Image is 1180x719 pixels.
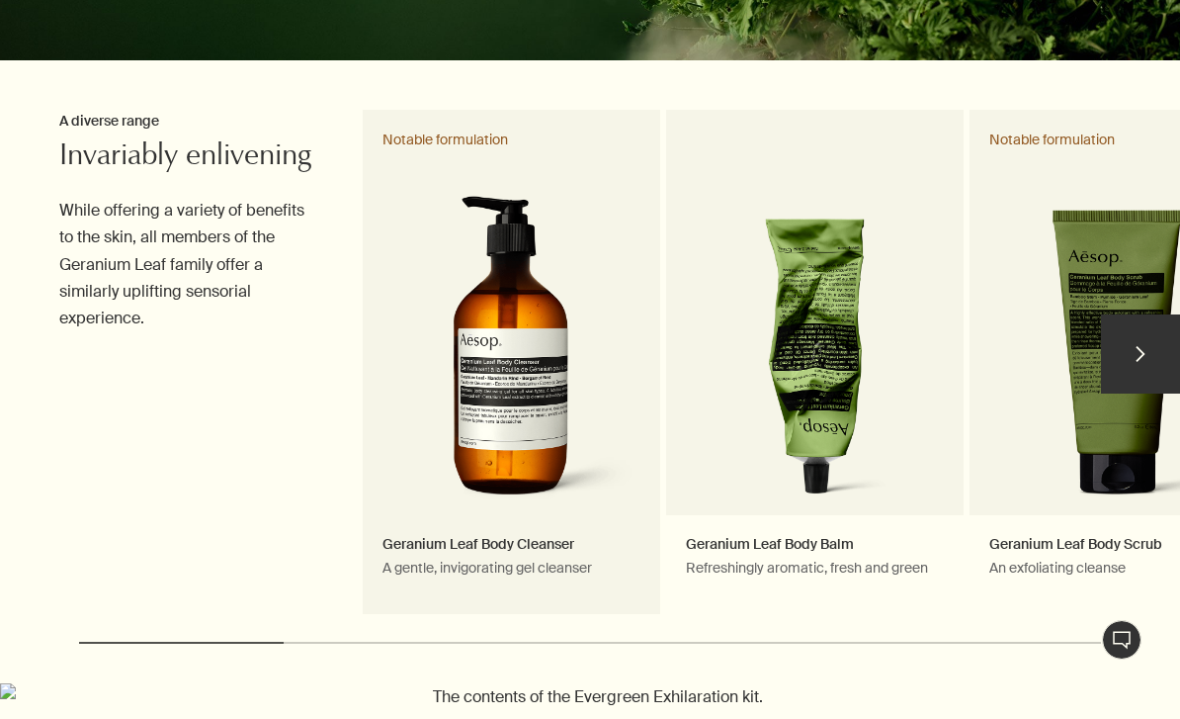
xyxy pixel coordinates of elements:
button: next slide [1101,315,1180,394]
button: Live Assistance [1102,620,1141,660]
h3: A diverse range [59,110,317,134]
a: Geranium Leaf Body CleanserA gentle, invigorating gel cleanserGeranium Leaf Body Cleanser 500 mL ... [363,110,660,616]
a: Geranium Leaf Body BalmRefreshingly aromatic, fresh and greenGeranium Leaf Body Balm 100 mL in gr... [666,110,964,616]
p: While offering a variety of benefits to the skin, all members of the Geranium Leaf family offer a... [59,197,317,331]
h2: Invariably enlivening [59,138,317,178]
